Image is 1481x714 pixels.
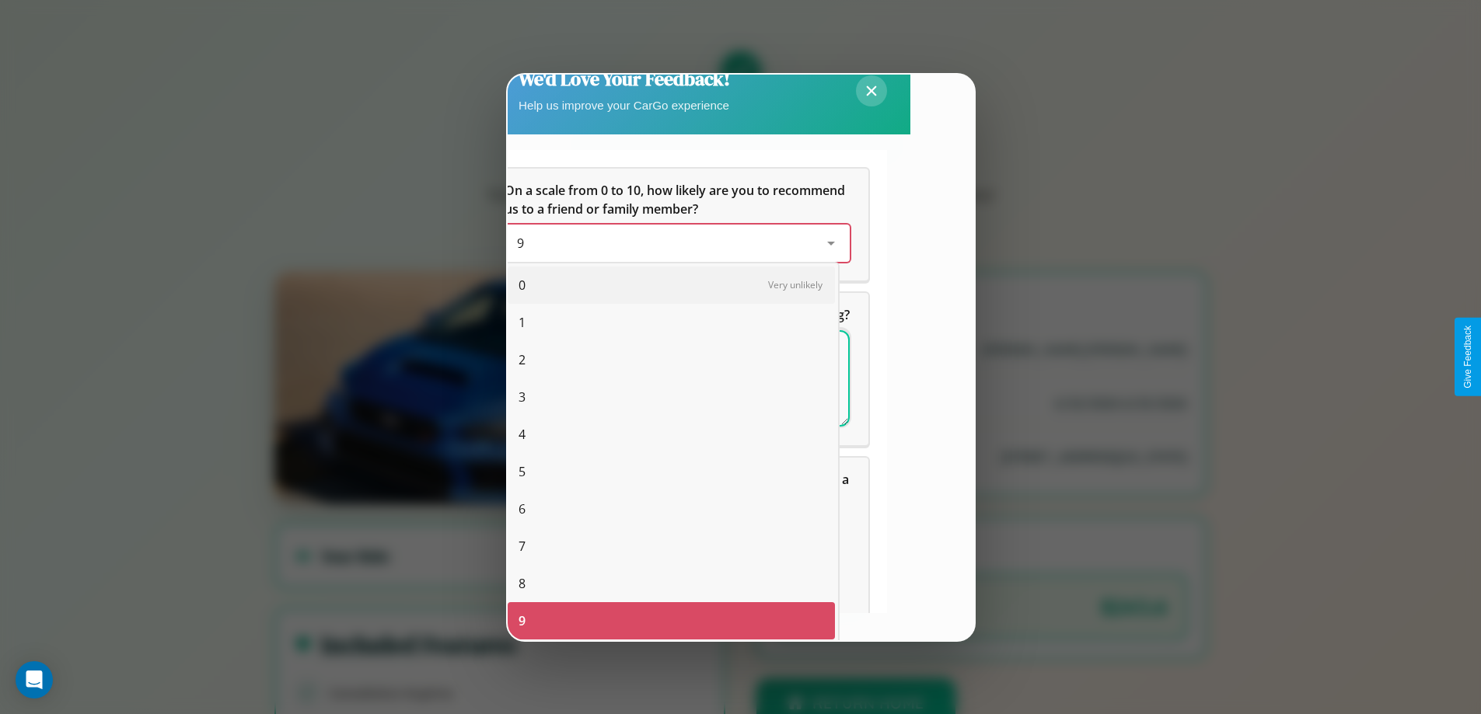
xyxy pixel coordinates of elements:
span: 7 [519,537,526,556]
span: Which of the following features do you value the most in a vehicle? [505,471,852,507]
span: 2 [519,350,526,369]
span: 1 [519,313,526,332]
span: 9 [519,611,526,630]
div: 10 [508,639,835,677]
h5: On a scale from 0 to 10, how likely are you to recommend us to a friend or family member? [505,181,850,218]
div: Give Feedback [1462,326,1473,388]
div: Open Intercom Messenger [16,661,53,698]
div: On a scale from 0 to 10, how likely are you to recommend us to a friend or family member? [505,225,850,262]
div: 4 [508,416,835,453]
div: 3 [508,378,835,416]
div: 0 [508,266,835,304]
span: 5 [519,462,526,481]
div: 8 [508,565,835,602]
span: On a scale from 0 to 10, how likely are you to recommend us to a friend or family member? [505,182,848,218]
span: What can we do to make your experience more satisfying? [505,306,850,323]
div: On a scale from 0 to 10, how likely are you to recommend us to a friend or family member? [486,169,868,280]
div: 5 [508,453,835,490]
h2: We'd Love Your Feedback! [519,66,730,92]
span: 8 [519,574,526,593]
div: 2 [508,341,835,378]
div: 6 [508,490,835,528]
span: 3 [519,388,526,406]
span: 6 [519,500,526,518]
div: 7 [508,528,835,565]
p: Help us improve your CarGo experience [519,95,730,116]
span: 9 [517,235,524,252]
span: 0 [519,276,526,294]
span: 4 [519,425,526,444]
span: Very unlikely [768,278,823,291]
div: 9 [508,602,835,639]
div: 1 [508,304,835,341]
